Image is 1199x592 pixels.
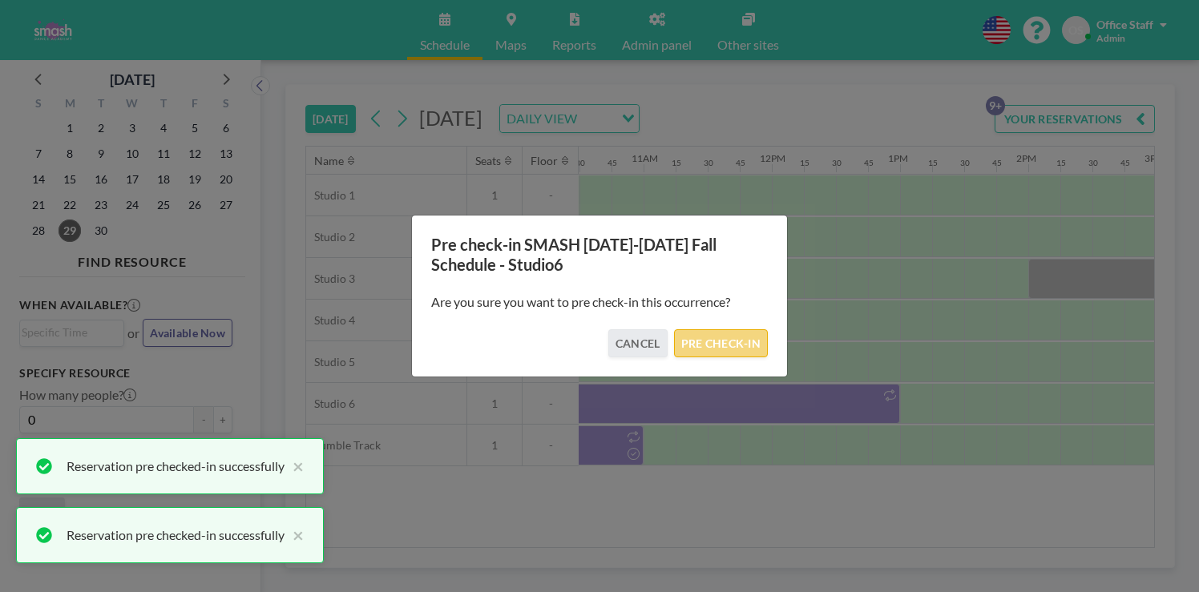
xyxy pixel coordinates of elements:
div: Reservation pre checked-in successfully [67,526,285,545]
button: CANCEL [608,329,668,357]
button: close [285,526,304,545]
button: PRE CHECK-IN [674,329,768,357]
h3: Pre check-in SMASH [DATE]-[DATE] Fall Schedule - Studio6 [431,235,768,275]
button: close [285,457,304,476]
p: Are you sure you want to pre check-in this occurrence? [431,294,768,310]
div: Reservation pre checked-in successfully [67,457,285,476]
